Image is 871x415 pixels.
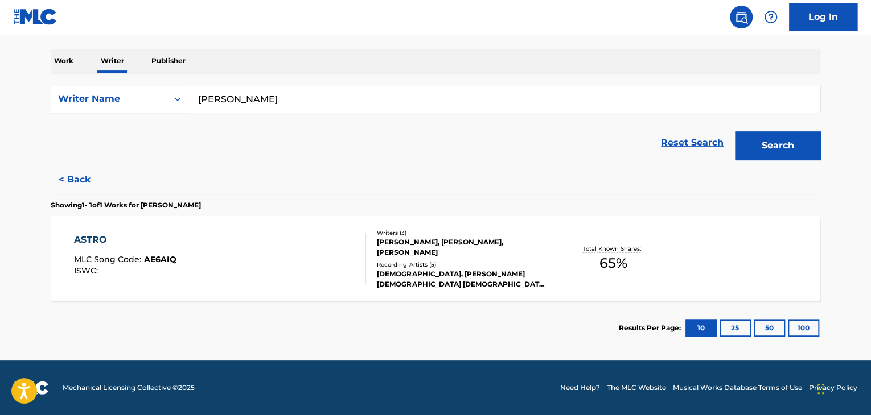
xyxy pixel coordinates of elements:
[97,49,128,73] p: Writer
[754,319,785,337] button: 50
[735,131,820,160] button: Search
[74,265,101,276] span: ISWC :
[817,372,824,406] div: Drag
[607,383,666,393] a: The MLC Website
[74,254,144,264] span: MLC Song Code :
[14,9,57,25] img: MLC Logo
[74,233,176,247] div: ASTRO
[619,323,684,333] p: Results Per Page:
[377,237,549,258] div: [PERSON_NAME], [PERSON_NAME], [PERSON_NAME]
[148,49,189,73] p: Publisher
[764,10,778,24] img: help
[51,200,201,210] p: Showing 1 - 1 of 1 Works for [PERSON_NAME]
[655,130,729,155] a: Reset Search
[377,229,549,237] div: Writers ( 3 )
[560,383,600,393] a: Need Help?
[144,254,176,264] span: AE6AIQ
[58,92,161,106] div: Writer Name
[788,319,819,337] button: 100
[673,383,802,393] a: Musical Works Database Terms of Use
[814,360,871,415] iframe: Chat Widget
[759,6,782,28] div: Help
[14,381,49,395] img: logo
[730,6,753,28] a: Public Search
[377,269,549,289] div: [DEMOGRAPHIC_DATA], [PERSON_NAME][DEMOGRAPHIC_DATA] [DEMOGRAPHIC_DATA], [DEMOGRAPHIC_DATA] [DEMOG...
[809,383,857,393] a: Privacy Policy
[51,49,77,73] p: Work
[582,244,643,253] p: Total Known Shares:
[720,319,751,337] button: 25
[51,216,820,301] a: ASTROMLC Song Code:AE6AIQISWC:Writers (3)[PERSON_NAME], [PERSON_NAME], [PERSON_NAME]Recording Art...
[51,85,820,165] form: Search Form
[789,3,857,31] a: Log In
[685,319,717,337] button: 10
[63,383,195,393] span: Mechanical Licensing Collective © 2025
[51,165,119,194] button: < Back
[377,260,549,269] div: Recording Artists ( 5 )
[599,253,627,273] span: 65 %
[734,10,748,24] img: search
